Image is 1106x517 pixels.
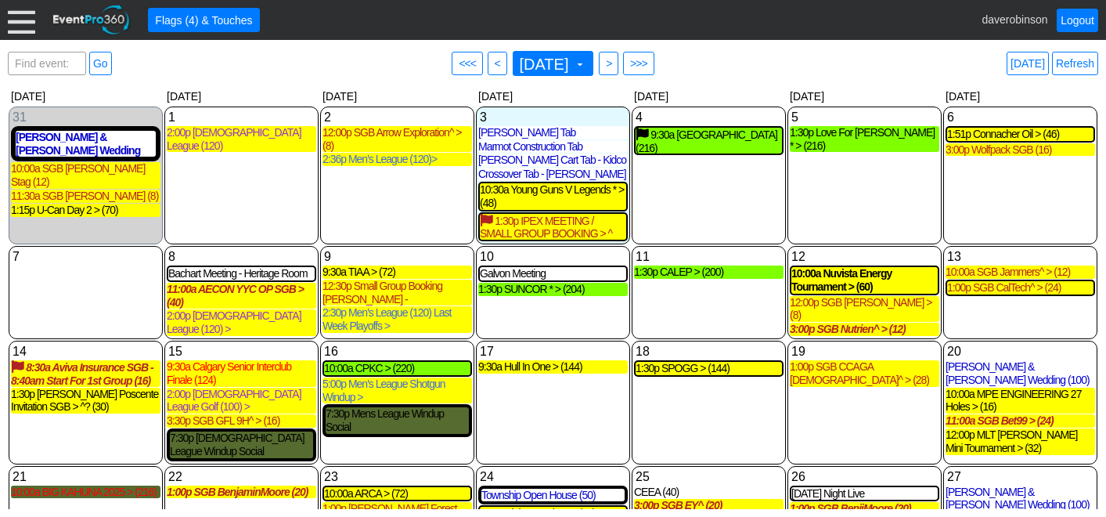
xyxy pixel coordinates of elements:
div: [PERSON_NAME] & [PERSON_NAME] Wedding (100) [946,486,1095,512]
div: 2:30p Men's League (120) Last Week Playoffs > [322,306,472,333]
div: 3:00p SGB Nutrien^ > (12) [790,323,939,336]
div: Township Open House (50) [481,489,625,502]
div: Show menu [790,248,939,266]
div: 10:00a SGB [PERSON_NAME] Stag (12) [11,162,160,189]
div: 12:00p MLT [PERSON_NAME] Mini Tournament > (32) [946,428,1095,455]
span: > [603,56,614,71]
div: Show menu [946,109,1095,126]
a: Go [89,52,112,75]
div: [PERSON_NAME] & [PERSON_NAME] Wedding (100) [946,360,1095,387]
div: 1:30p SUNCOR * > (204) [478,283,628,296]
div: CEEA (40) [634,486,784,499]
div: [DATE] [8,87,164,106]
div: [DATE] [787,87,942,106]
div: 10:00a MPE ENGINEERING 27 Holes > (16) [946,388,1095,414]
div: Show menu [946,343,1095,360]
div: 12:30p Small Group Booking [PERSON_NAME] - [PERSON_NAME] > (8) [322,280,472,306]
div: 9:30a Hull In One > (144) [478,360,628,374]
div: 1:00p SGB CCAGA [DEMOGRAPHIC_DATA]^ > (28) [790,360,939,387]
div: [PERSON_NAME] & [PERSON_NAME] Wedding (53) [16,131,156,157]
div: Show menu [634,109,784,126]
div: 10:00a Nuvista Energy Tournament > (60) [791,267,938,294]
div: Bachart Meeting - Heritage Room [168,267,315,280]
div: Show menu [167,248,316,266]
a: [DATE] [1007,52,1049,75]
div: 2:36p Men's League (120)> [322,153,472,166]
div: [DATE] [631,87,787,106]
span: Flags (4) & Touches [152,13,255,28]
div: 3:00p Wolfpack SGB (16) [946,143,1095,157]
div: 11:00a AECON YYC OP SGB > (40) [167,283,316,309]
div: [PERSON_NAME] Cart Tab - Kidco [478,154,628,167]
span: < [492,56,503,71]
div: Show menu [322,343,472,360]
div: 9:30a Calgary Senior Interclub Finale (124) [167,360,316,387]
div: 1:30p [PERSON_NAME] Poscente Invitation SGB > ^? (30) [11,388,160,414]
div: Show menu [790,468,939,486]
div: 1:30p IPEX MEETING / SMALL GROUP BOOKING > ^ (12) [480,214,626,240]
div: 1:00p SGB CalTech^ > (24) [947,281,1093,295]
div: 2:00p [DEMOGRAPHIC_DATA] League (120) > [167,309,316,336]
span: [DATE] [517,56,572,72]
span: [DATE] [517,55,587,72]
div: Show menu [11,109,160,126]
div: [DATE] [475,87,631,106]
div: 2:00p [DEMOGRAPHIC_DATA] League (120) [167,126,316,153]
div: 12:00p SGB [PERSON_NAME] > (8) [790,296,939,323]
div: [DATE] Night Live [791,487,938,501]
div: [DATE] [942,87,1098,106]
div: 10:30a Young Guns V Legends * > (48) [480,183,626,210]
div: 10:00a ARCA > (72) [324,487,470,501]
div: 8:30a Aviva Insurance SGB - 8:40am Start For 1st Group (16) [11,360,160,387]
div: Menu: Click or 'Crtl+M' to toggle menu open/close [8,6,35,34]
div: 7:30p [DEMOGRAPHIC_DATA] League Windup Social [170,432,313,458]
div: Show menu [478,109,628,126]
div: Show menu [478,343,628,360]
div: Crossover Tab - [PERSON_NAME] [478,168,628,181]
span: Find event: enter title [12,52,82,90]
span: <<< [456,56,479,71]
div: 1:30p SPOGG > (144) [636,362,782,375]
div: 10:00a CPKC > (220) [324,362,470,375]
div: [PERSON_NAME] Tab [478,126,628,139]
div: Show menu [167,343,316,360]
div: 5:00p Men's League Shotgun Windup > [322,378,472,404]
div: 1:15p U-Can Day 2 > (70) [11,204,160,217]
div: Show menu [946,468,1095,486]
div: Show menu [946,248,1095,266]
div: [DATE] [164,87,319,106]
a: Refresh [1052,52,1098,75]
div: Marmot Construction Tab [478,140,628,154]
span: >>> [627,56,650,71]
div: 2:00p [DEMOGRAPHIC_DATA] League Golf (100) > [167,388,316,414]
div: 11:30a SGB [PERSON_NAME] (8) [11,190,160,203]
div: Show menu [11,248,160,266]
div: 10:00a SGB Jammers^ > (12) [946,266,1095,279]
span: Flags (4) & Touches [152,12,255,28]
div: 10:00a BIG KAHUNA 2025 > (216) [11,486,160,499]
div: Show menu [790,109,939,126]
div: 9:30a TIAA > (72) [322,266,472,279]
div: Show menu [322,109,472,126]
a: Logout [1057,9,1098,32]
div: 1:51p Connacher Oil > (46) [947,128,1093,141]
div: Show menu [322,248,472,266]
img: EventPro360 [51,2,132,38]
div: Show menu [11,343,160,360]
div: 3:00p SGB EY^ (20) [634,499,784,512]
div: 12:00p SGB Arrow Exploration^ > (8) [322,126,472,153]
div: 1:30p CALEP > (200) [634,266,784,279]
div: Show menu [322,468,472,486]
div: Show menu [634,248,784,266]
div: Galvon Meeting [480,267,626,280]
div: 9:30a [GEOGRAPHIC_DATA] (216) [636,128,782,154]
div: [DATE] [319,87,475,106]
div: 1:00p SGB BenjiMoore (20) [790,502,939,515]
div: Show menu [790,343,939,360]
div: Show menu [11,468,160,486]
div: Show menu [478,248,628,266]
